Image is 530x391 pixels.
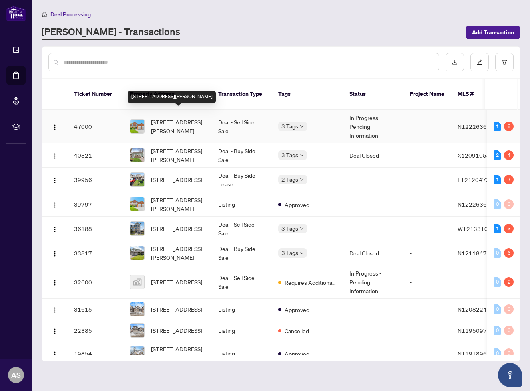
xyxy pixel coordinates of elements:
[343,143,403,168] td: Deal Closed
[504,304,514,314] div: 0
[48,198,61,211] button: Logo
[300,178,304,182] span: down
[48,222,61,235] button: Logo
[151,278,202,286] span: [STREET_ADDRESS]
[11,369,21,381] span: AS
[52,153,58,159] img: Logo
[472,26,514,39] span: Add Transaction
[504,175,514,184] div: 7
[130,222,144,235] img: thumbnail-img
[504,150,514,160] div: 4
[343,110,403,143] td: In Progress - Pending Information
[494,199,501,209] div: 0
[458,306,490,313] span: N12082244
[403,299,451,320] td: -
[68,320,124,341] td: 22385
[52,202,58,208] img: Logo
[124,79,212,110] th: Property Address
[212,143,272,168] td: Deal - Buy Side Sale
[285,305,309,314] span: Approved
[48,173,61,186] button: Logo
[458,176,490,183] span: E12120473
[494,122,501,131] div: 1
[130,246,144,260] img: thumbnail-img
[504,199,514,209] div: 0
[494,150,501,160] div: 2
[281,175,298,184] span: 2 Tags
[504,277,514,287] div: 2
[281,150,298,160] span: 3 Tags
[212,110,272,143] td: Deal - Sell Side Sale
[68,143,124,168] td: 40321
[48,276,61,288] button: Logo
[285,349,309,358] span: Approved
[504,326,514,335] div: 0
[130,346,144,360] img: thumbnail-img
[504,224,514,233] div: 3
[281,122,298,131] span: 3 Tags
[494,224,501,233] div: 1
[212,265,272,299] td: Deal - Sell Side Sale
[300,251,304,255] span: down
[343,320,403,341] td: -
[458,327,490,334] span: N11950977
[343,79,403,110] th: Status
[52,351,58,357] img: Logo
[343,168,403,192] td: -
[212,192,272,217] td: Listing
[403,320,451,341] td: -
[151,146,205,164] span: [STREET_ADDRESS][PERSON_NAME]
[130,173,144,186] img: thumbnail-img
[68,299,124,320] td: 31615
[130,302,144,316] img: thumbnail-img
[52,251,58,257] img: Logo
[68,192,124,217] td: 39797
[52,280,58,286] img: Logo
[343,192,403,217] td: -
[343,217,403,241] td: -
[130,275,144,289] img: thumbnail-img
[68,79,124,110] th: Ticket Number
[130,324,144,337] img: thumbnail-img
[494,175,501,184] div: 1
[494,326,501,335] div: 0
[494,248,501,258] div: 0
[130,120,144,133] img: thumbnail-img
[502,59,507,65] span: filter
[68,341,124,366] td: 19854
[494,277,501,287] div: 0
[212,79,272,110] th: Transaction Type
[272,79,343,110] th: Tags
[151,195,205,213] span: [STREET_ADDRESS][PERSON_NAME]
[403,79,451,110] th: Project Name
[458,152,490,159] span: X12091058
[68,265,124,299] td: 32600
[403,143,451,168] td: -
[300,124,304,128] span: down
[68,168,124,192] td: 39956
[68,110,124,143] td: 47000
[130,197,144,211] img: thumbnail-img
[494,304,501,314] div: 0
[151,175,202,184] span: [STREET_ADDRESS]
[343,241,403,265] td: Deal Closed
[403,192,451,217] td: -
[403,110,451,143] td: -
[343,341,403,366] td: -
[470,53,489,71] button: edit
[130,148,144,162] img: thumbnail-img
[494,348,501,358] div: 0
[52,226,58,233] img: Logo
[48,303,61,316] button: Logo
[466,26,520,39] button: Add Transaction
[403,341,451,366] td: -
[477,59,482,65] span: edit
[504,122,514,131] div: 8
[212,217,272,241] td: Deal - Sell Side Sale
[212,168,272,192] td: Deal - Buy Side Lease
[300,227,304,231] span: down
[446,53,464,71] button: download
[42,25,180,40] a: [PERSON_NAME] - Transactions
[48,247,61,259] button: Logo
[212,341,272,366] td: Listing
